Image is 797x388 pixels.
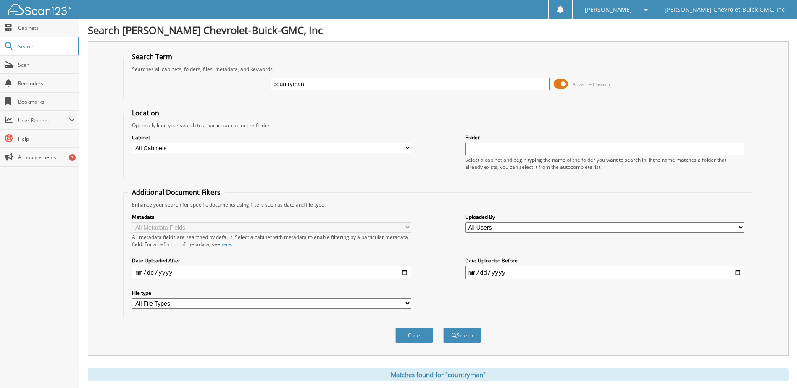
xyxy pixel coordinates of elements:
[128,188,225,197] legend: Additional Document Filters
[132,266,411,279] input: start
[585,7,632,12] span: [PERSON_NAME]
[18,154,75,161] span: Announcements
[18,43,74,50] span: Search
[128,52,176,61] legend: Search Term
[443,328,481,343] button: Search
[18,61,75,68] span: Scan
[132,134,411,141] label: Cabinet
[465,156,744,170] div: Select a cabinet and begin typing the name of the folder you want to search in. If the name match...
[132,213,411,220] label: Metadata
[132,289,411,296] label: File type
[220,241,231,248] a: here
[395,328,433,343] button: Clear
[128,122,748,129] div: Optionally limit your search to a particular cabinet or folder
[8,4,71,15] img: scan123-logo-white.svg
[88,368,789,381] div: Matches found for "countryman"
[18,24,75,31] span: Cabinets
[128,201,748,208] div: Enhance your search for specific documents using filters such as date and file type.
[465,266,744,279] input: end
[573,81,610,87] span: Advanced Search
[132,257,411,264] label: Date Uploaded After
[69,154,76,161] div: 7
[665,7,785,12] span: [PERSON_NAME] Chevrolet-Buick-GMC, Inc
[18,117,69,124] span: User Reports
[128,108,163,118] legend: Location
[18,98,75,105] span: Bookmarks
[465,213,744,220] label: Uploaded By
[132,233,411,248] div: All metadata fields are searched by default. Select a cabinet with metadata to enable filtering b...
[18,135,75,142] span: Help
[88,23,789,37] h1: Search [PERSON_NAME] Chevrolet-Buick-GMC, Inc
[465,257,744,264] label: Date Uploaded Before
[128,66,748,73] div: Searches all cabinets, folders, files, metadata, and keywords
[465,134,744,141] label: Folder
[18,80,75,87] span: Reminders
